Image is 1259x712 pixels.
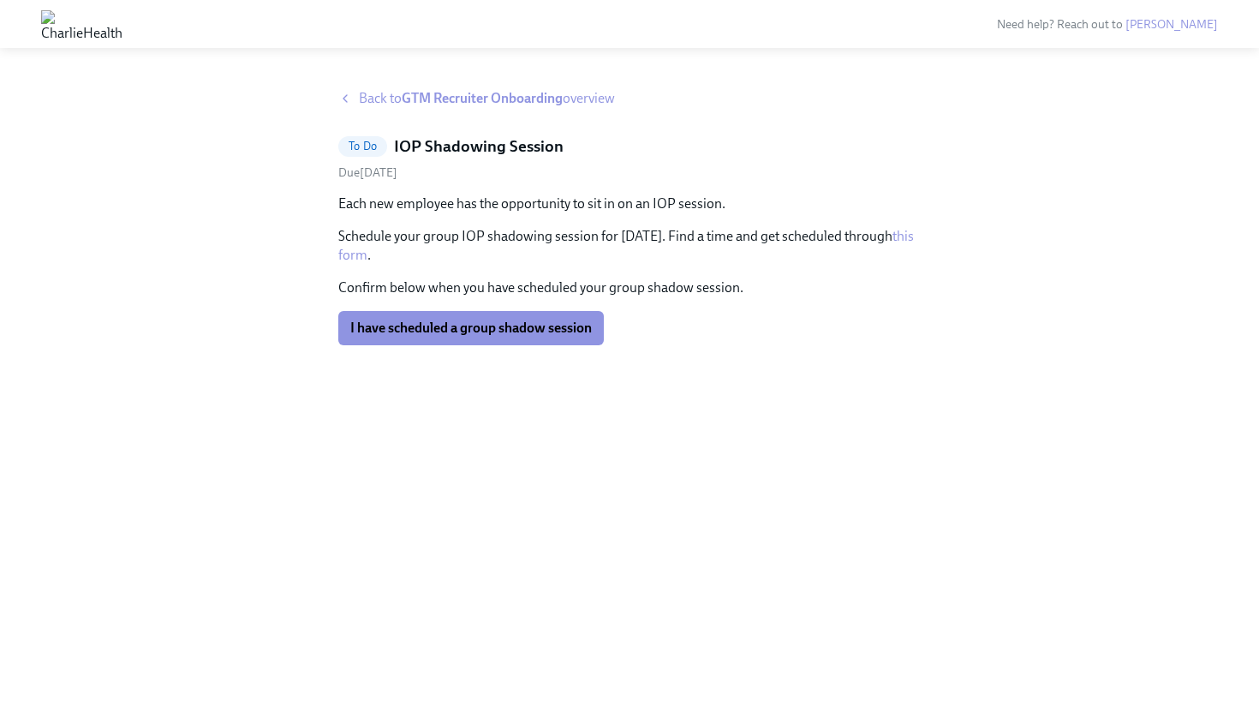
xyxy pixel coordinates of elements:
[350,320,592,337] span: I have scheduled a group shadow session
[41,10,122,38] img: CharlieHealth
[338,89,921,108] a: Back toGTM Recruiter Onboardingoverview
[997,17,1218,32] span: Need help? Reach out to
[394,135,564,158] h5: IOP Shadowing Session
[338,278,921,297] p: Confirm below when you have scheduled your group shadow session.
[338,140,387,153] span: To Do
[338,228,914,263] a: this form
[338,227,921,265] p: Schedule your group IOP shadowing session for [DATE]. Find a time and get scheduled through .
[1125,17,1218,32] a: [PERSON_NAME]
[338,165,397,180] span: Wednesday, August 20th 2025, 12:30 pm
[338,311,604,345] button: I have scheduled a group shadow session
[402,90,563,106] strong: GTM Recruiter Onboarding
[359,89,615,108] span: Back to overview
[338,194,921,213] p: Each new employee has the opportunity to sit in on an IOP session.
